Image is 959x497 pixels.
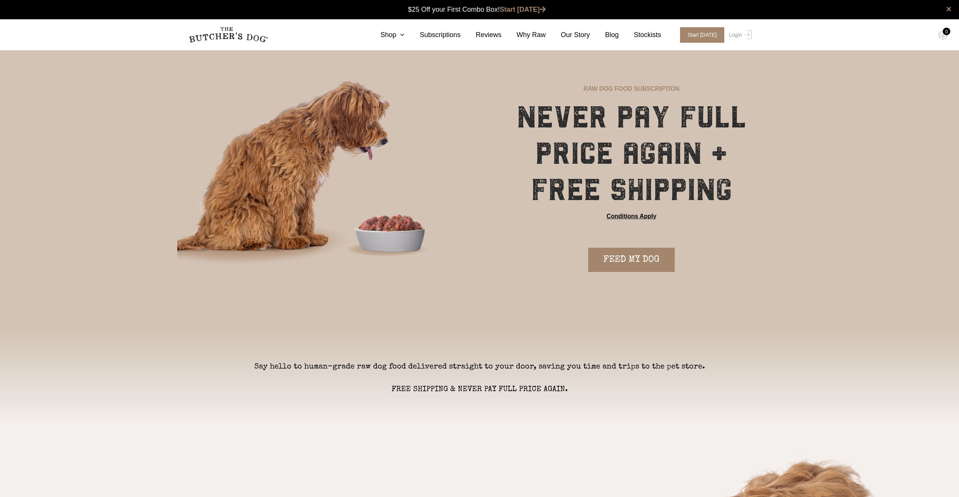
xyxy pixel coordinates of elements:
[727,27,751,43] a: Login
[946,5,951,14] a: close
[590,30,619,40] a: Blog
[607,212,657,221] a: Conditions Apply
[588,248,675,272] a: FEED MY DOG
[500,99,763,208] h1: NEVER PAY FULL PRICE AGAIN + FREE SHIPPING
[461,30,502,40] a: Reviews
[177,50,478,301] img: blaze-subscription-hero
[546,30,590,40] a: Our Story
[680,27,725,43] span: Start [DATE]
[502,30,546,40] a: Why Raw
[938,30,948,40] img: TBD_Cart-Empty.png
[365,30,404,40] a: Shop
[404,30,460,40] a: Subscriptions
[943,28,950,35] div: 0
[500,6,546,13] a: Start [DATE]
[583,84,679,93] p: RAW DOG FOOD SUBSCRIPTION
[672,27,727,43] a: Start [DATE]
[619,30,661,40] a: Stockists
